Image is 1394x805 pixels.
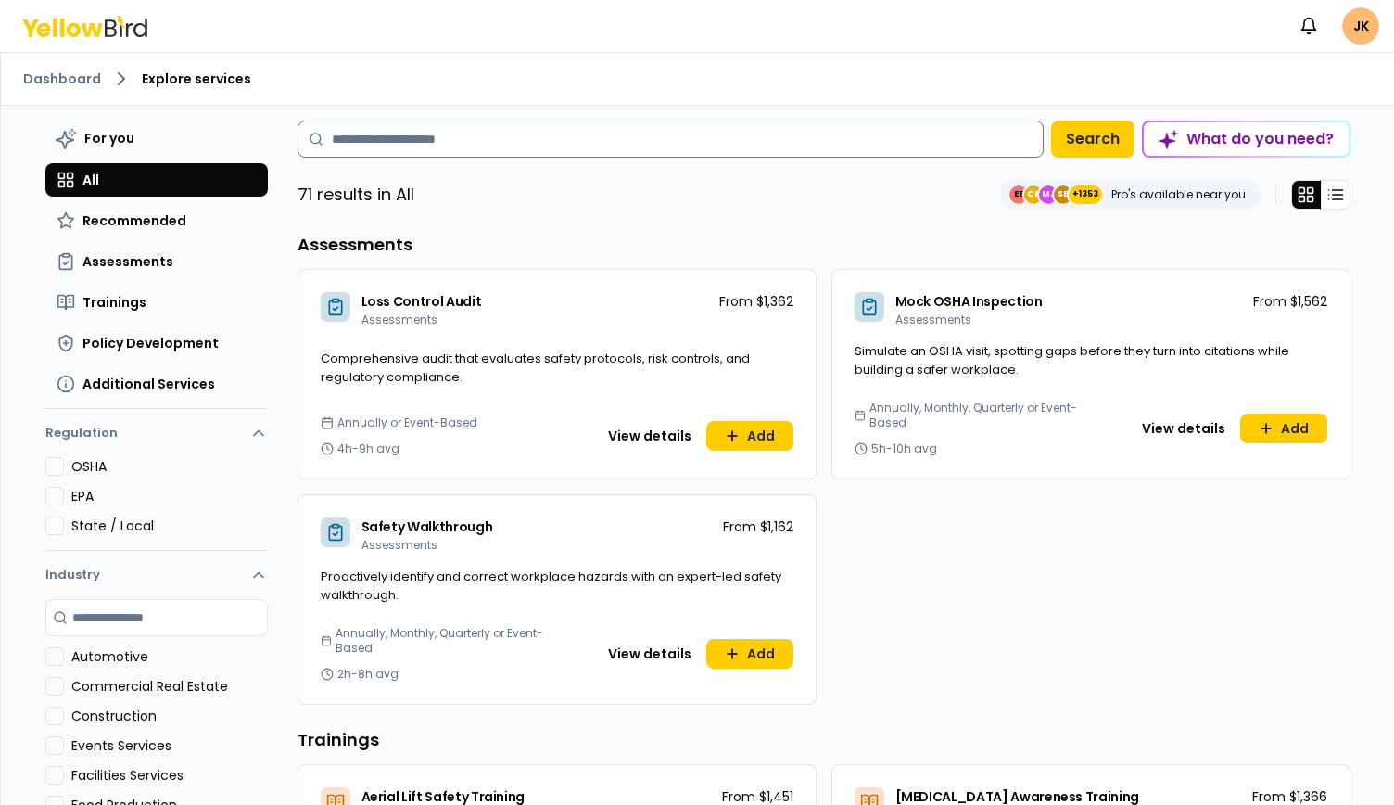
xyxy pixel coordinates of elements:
span: 4h-9h avg [337,441,399,456]
span: For you [84,129,134,147]
div: Regulation [45,457,268,550]
button: Trainings [45,286,268,319]
button: View details [1131,414,1236,443]
a: Dashboard [23,70,101,88]
span: Assessments [895,312,971,327]
span: Proactively identify and correct workplace hazards with an expert-led safety walkthrough. [321,568,781,604]
label: Automotive [71,647,268,666]
label: Commercial Real Estate [71,677,268,696]
span: Policy Development [82,334,219,352]
button: What do you need? [1142,121,1350,158]
span: Recommended [82,211,186,230]
span: MJ [1039,185,1058,204]
label: Events Services [71,736,268,755]
p: From $1,362 [719,292,793,311]
span: Explore services [142,70,251,88]
span: Annually, Monthly, Quarterly or Event-Based [336,626,550,656]
span: SE [1054,185,1072,204]
button: Search [1051,121,1134,158]
span: Simulate an OSHA visit, spotting gaps before they turn into citations while building a safer work... [855,342,1289,378]
span: Mock OSHA Inspection [895,292,1043,311]
button: Policy Development [45,326,268,360]
button: For you [45,121,268,156]
p: From $1,562 [1253,292,1327,311]
button: Industry [45,551,268,599]
h3: Assessments [298,232,1350,258]
span: Additional Services [82,375,215,393]
label: Construction [71,707,268,725]
div: What do you need? [1144,122,1349,156]
p: From $1,162 [723,517,793,536]
span: Annually or Event-Based [337,415,477,430]
span: CE [1024,185,1043,204]
label: Facilities Services [71,766,268,785]
span: +1353 [1072,185,1098,204]
span: JK [1342,7,1379,45]
button: Recommended [45,204,268,237]
button: All [45,163,268,197]
button: Add [1240,414,1327,443]
button: View details [597,421,703,451]
span: Assessments [82,252,173,271]
span: Assessments [361,537,437,553]
button: View details [597,639,703,669]
h3: Trainings [298,727,1350,753]
label: OSHA [71,457,268,476]
span: Loss Control Audit [361,292,482,311]
span: Assessments [361,312,437,327]
span: All [82,171,99,189]
nav: breadcrumb [23,68,1372,90]
button: Add [706,421,793,451]
span: Trainings [82,293,146,312]
span: Annually, Monthly, Quarterly or Event-Based [869,401,1084,430]
span: Comprehensive audit that evaluates safety protocols, risk controls, and regulatory compliance. [321,350,750,386]
button: Assessments [45,245,268,278]
span: 5h-10h avg [871,441,937,456]
label: State / Local [71,517,268,535]
span: Safety Walkthrough [361,517,493,536]
p: 71 results in All [298,182,414,208]
button: Add [706,639,793,669]
span: EE [1009,185,1028,204]
label: EPA [71,487,268,505]
button: Additional Services [45,367,268,401]
span: 2h-8h avg [337,667,399,682]
button: Regulation [45,416,268,457]
p: Pro's available near you [1111,187,1246,202]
